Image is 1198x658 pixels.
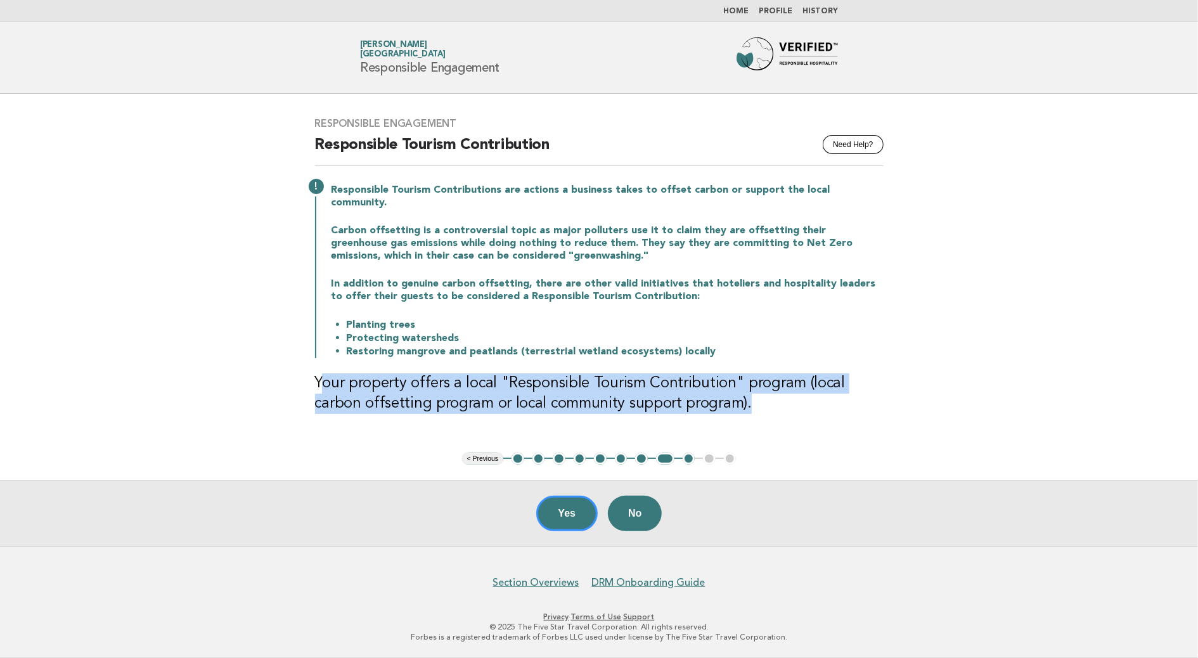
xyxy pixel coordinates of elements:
[347,318,884,332] li: Planting trees
[723,8,749,15] a: Home
[594,453,607,465] button: 5
[332,184,884,209] p: Responsible Tourism Contributions are actions a business takes to offset carbon or support the lo...
[360,51,446,59] span: [GEOGRAPHIC_DATA]
[823,135,883,154] button: Need Help?
[683,453,695,465] button: 9
[615,453,628,465] button: 6
[347,345,884,358] li: Restoring mangrove and peatlands (terrestrial wetland ecosystems) locally
[592,576,705,589] a: DRM Onboarding Guide
[802,8,838,15] a: History
[737,37,838,78] img: Forbes Travel Guide
[571,612,622,621] a: Terms of Use
[544,612,569,621] a: Privacy
[347,332,884,345] li: Protecting watersheds
[656,453,674,465] button: 8
[332,278,884,303] p: In addition to genuine carbon offsetting, there are other valid initiatives that hoteliers and ho...
[608,496,662,531] button: No
[315,135,884,166] h2: Responsible Tourism Contribution
[211,622,987,632] p: © 2025 The Five Star Travel Corporation. All rights reserved.
[493,576,579,589] a: Section Overviews
[211,632,987,642] p: Forbes is a registered trademark of Forbes LLC used under license by The Five Star Travel Corpora...
[360,41,499,74] h1: Responsible Engagement
[759,8,792,15] a: Profile
[553,453,565,465] button: 3
[532,453,545,465] button: 2
[635,453,648,465] button: 7
[512,453,524,465] button: 1
[574,453,586,465] button: 4
[332,224,884,262] p: Carbon offsetting is a controversial topic as major polluters use it to claim they are offsetting...
[536,496,598,531] button: Yes
[315,373,884,414] h3: Your property offers a local "Responsible Tourism Contribution" program (local carbon offsetting ...
[211,612,987,622] p: · ·
[462,453,503,465] button: < Previous
[360,41,446,58] a: [PERSON_NAME][GEOGRAPHIC_DATA]
[315,117,884,130] h3: Responsible Engagement
[624,612,655,621] a: Support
